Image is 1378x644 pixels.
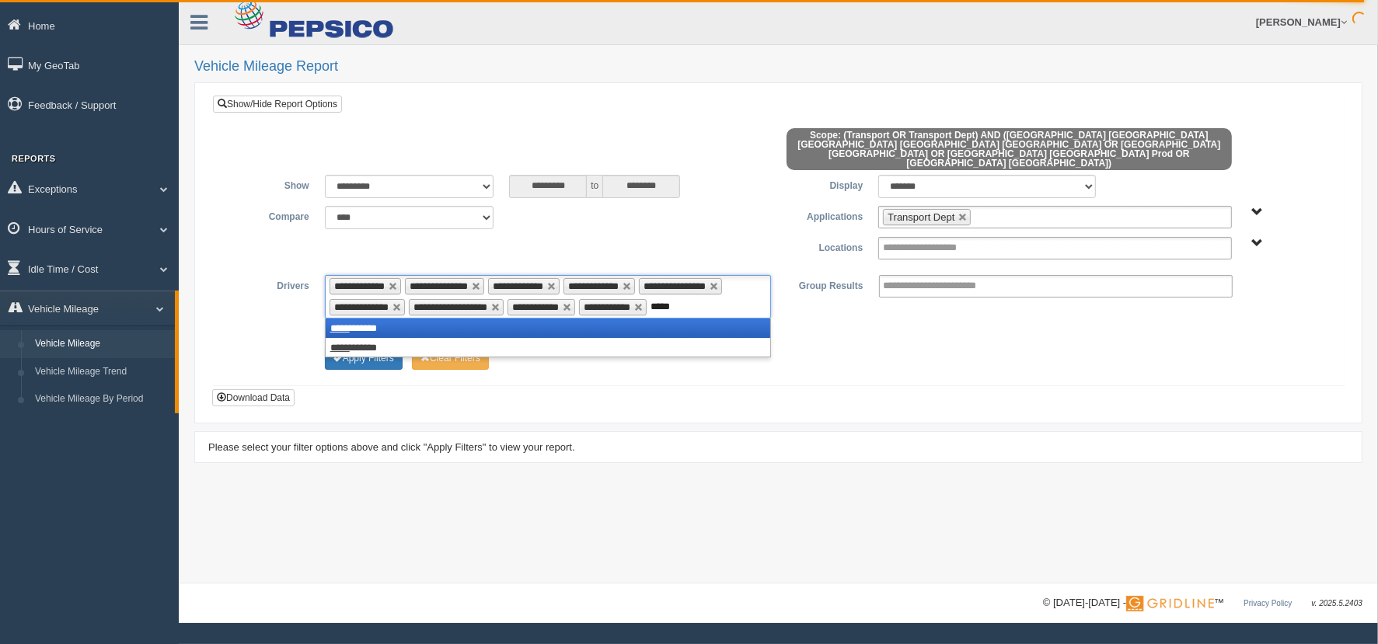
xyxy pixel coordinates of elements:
label: Applications [779,206,871,225]
button: Download Data [212,389,295,406]
label: Show [225,175,317,193]
label: Drivers [225,275,317,294]
a: Privacy Policy [1244,599,1292,607]
a: Vehicle Mileage Trend [28,358,175,386]
label: Display [779,175,871,193]
span: v. 2025.5.2403 [1312,599,1362,607]
span: to [587,175,602,198]
label: Group Results [779,275,871,294]
img: Gridline [1126,596,1214,611]
button: Change Filter Options [412,346,489,370]
a: Vehicle Mileage By Period [28,385,175,413]
label: Compare [225,206,317,225]
span: Please select your filter options above and click "Apply Filters" to view your report. [208,441,575,453]
label: Locations [779,237,871,256]
a: Show/Hide Report Options [213,96,342,113]
a: Vehicle Mileage [28,330,175,358]
div: © [DATE]-[DATE] - ™ [1043,595,1362,611]
h2: Vehicle Mileage Report [194,59,1362,75]
button: Change Filter Options [325,346,403,370]
span: Transport Dept [888,211,954,223]
span: Scope: (Transport OR Transport Dept) AND ([GEOGRAPHIC_DATA] [GEOGRAPHIC_DATA] [GEOGRAPHIC_DATA] [... [787,128,1233,170]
